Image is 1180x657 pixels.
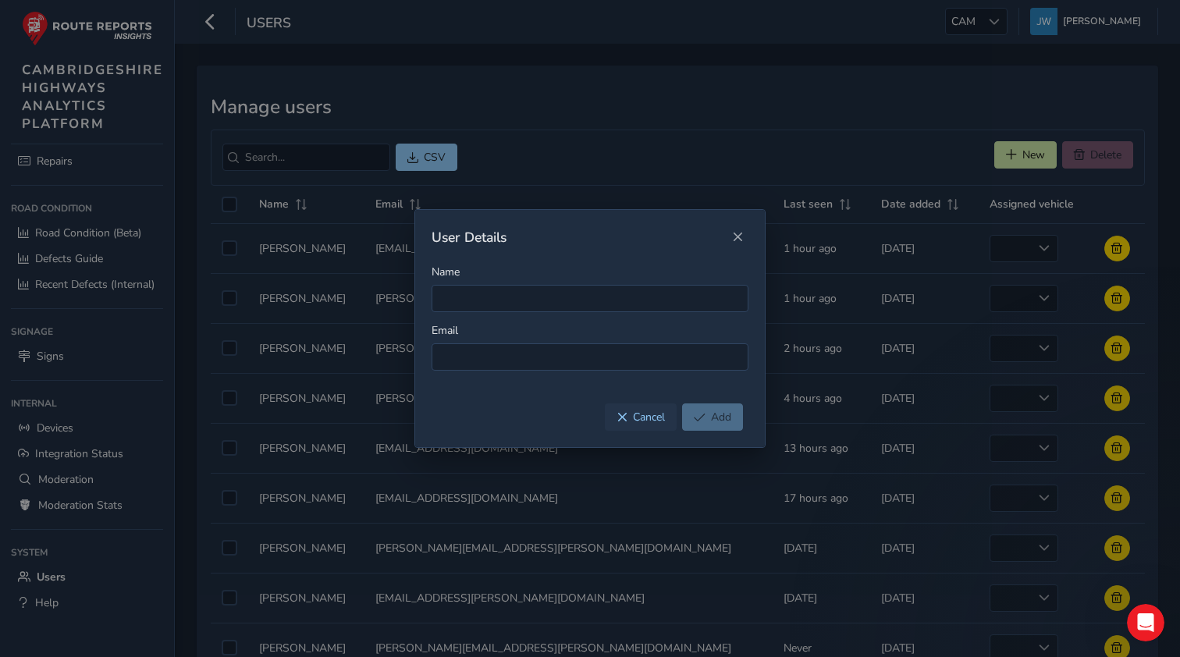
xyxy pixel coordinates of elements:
iframe: Intercom live chat [1127,604,1164,641]
div: User Details [432,228,727,247]
span: Cancel [633,410,665,424]
button: Cancel [605,403,677,431]
label: Name [432,265,460,279]
button: Close [727,226,748,248]
label: Email [432,323,458,338]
